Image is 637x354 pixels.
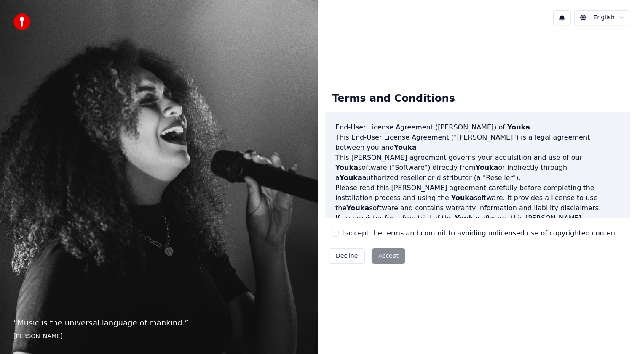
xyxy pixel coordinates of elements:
span: Youka [455,214,478,222]
p: This End-User License Agreement ("[PERSON_NAME]") is a legal agreement between you and [335,132,620,153]
span: Youka [340,174,362,182]
span: Youka [451,194,474,202]
span: Youka [476,164,498,172]
p: This [PERSON_NAME] agreement governs your acquisition and use of our software ("Software") direct... [335,153,620,183]
label: I accept the terms and commit to avoiding unlicensed use of copyrighted content [342,228,618,238]
p: If you register for a free trial of the software, this [PERSON_NAME] agreement will also govern t... [335,213,620,254]
span: Youka [507,123,530,131]
span: Youka [346,204,369,212]
div: Terms and Conditions [325,85,462,112]
span: Youka [394,143,417,151]
button: Decline [329,248,365,264]
p: Please read this [PERSON_NAME] agreement carefully before completing the installation process and... [335,183,620,213]
p: “ Music is the universal language of mankind. ” [13,317,305,329]
span: Youka [335,164,358,172]
h3: End-User License Agreement ([PERSON_NAME]) of [335,122,620,132]
img: youka [13,13,30,30]
footer: [PERSON_NAME] [13,332,305,341]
